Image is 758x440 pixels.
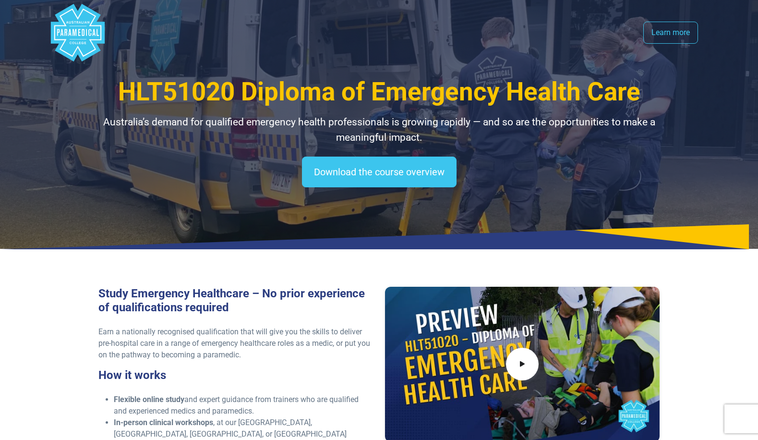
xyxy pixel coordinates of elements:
span: HLT51020 Diploma of Emergency Health Care [118,77,640,107]
p: Australia’s demand for qualified emergency health professionals is growing rapidly — and so are t... [98,115,660,145]
div: Australian Paramedical College [49,4,107,61]
strong: Flexible online study [114,395,184,404]
a: Download the course overview [302,157,457,187]
h3: Study Emergency Healthcare – No prior experience of qualifications required [98,287,373,315]
a: Learn more [643,22,698,44]
strong: In-person clinical workshops [114,418,213,427]
h3: How it works [98,368,373,382]
li: and expert guidance from trainers who are qualified and experienced medics and paramedics. [114,394,373,417]
p: Earn a nationally recognised qualification that will give you the skills to deliver pre-hospital ... [98,326,373,361]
